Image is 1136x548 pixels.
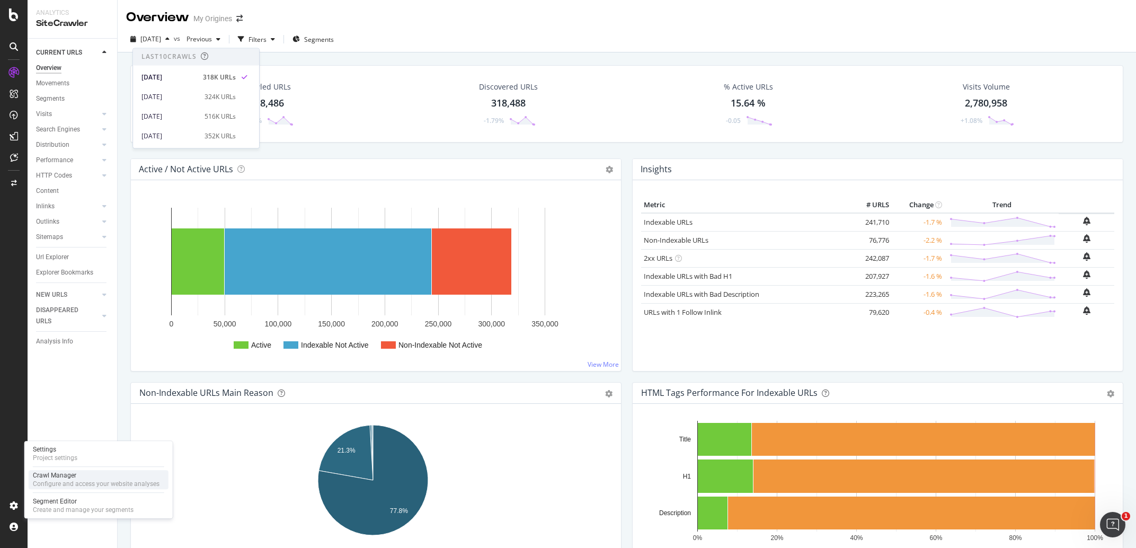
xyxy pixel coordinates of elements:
a: Url Explorer [36,252,110,263]
div: Analysis Info [36,336,73,347]
div: [DATE] [141,73,197,82]
text: 0 [170,320,174,328]
h4: Insights [641,162,672,176]
td: -0.4 % [892,303,945,321]
div: 15.64 % [731,96,766,110]
div: SiteCrawler [36,17,109,30]
td: 79,620 [849,303,892,321]
button: [DATE] [126,31,174,48]
text: Non-Indexable Not Active [398,341,482,349]
th: Change [892,197,945,213]
text: 300,000 [478,320,505,328]
text: 150,000 [318,320,345,328]
a: Outlinks [36,216,99,227]
text: Indexable Not Active [301,341,369,349]
div: Configure and access your website analyses [33,480,159,488]
span: Segments [304,35,334,44]
td: 242,087 [849,249,892,267]
text: 0% [693,534,703,542]
button: Segments [288,31,338,48]
td: 207,927 [849,267,892,285]
div: [DATE] [141,92,198,102]
div: HTTP Codes [36,170,72,181]
div: Outlinks [36,216,59,227]
td: -1.6 % [892,267,945,285]
div: CURRENT URLS [36,47,82,58]
div: Distribution [36,139,69,151]
div: Segment Editor [33,497,134,506]
text: 200,000 [371,320,398,328]
div: gear [1107,390,1114,397]
a: 2xx URLs [644,253,672,263]
span: vs [174,34,182,43]
div: Project settings [33,454,77,462]
text: H1 [683,473,691,480]
div: bell-plus [1083,252,1090,261]
a: Crawl ManagerConfigure and access your website analyses [29,470,168,489]
a: Visits [36,109,99,120]
a: SettingsProject settings [29,444,168,463]
div: Discovered URLs [479,82,538,92]
th: Trend [945,197,1059,213]
div: % Active URLs [724,82,773,92]
div: Performance [36,155,73,166]
div: Segments [36,93,65,104]
text: 100,000 [265,320,292,328]
div: Filters [248,35,267,44]
a: Segment EditorCreate and manage your segments [29,496,168,515]
div: 318K URLs [203,73,236,82]
text: 21.3% [338,447,356,454]
a: Non-Indexable URLs [644,235,708,245]
iframe: Intercom live chat [1100,512,1125,537]
a: HTTP Codes [36,170,99,181]
td: -1.7 % [892,249,945,267]
svg: A chart. [139,197,607,363]
text: 80% [1009,534,1022,542]
text: 60% [929,534,942,542]
div: Explorer Bookmarks [36,267,93,278]
div: -0.05 [726,116,741,125]
th: Metric [641,197,849,213]
div: 2,780,958 [965,96,1007,110]
div: 318,486 [250,96,284,110]
div: 324K URLs [205,92,236,102]
div: Sitemaps [36,232,63,243]
text: 20% [770,534,783,542]
text: 250,000 [425,320,452,328]
text: 100% [1087,534,1103,542]
div: Overview [126,8,189,26]
a: Distribution [36,139,99,151]
text: Active [251,341,271,349]
h4: Active / Not Active URLs [139,162,233,176]
div: Settings [33,445,77,454]
a: Indexable URLs with Bad H1 [644,271,732,281]
td: 241,710 [849,213,892,232]
div: Overview [36,63,61,74]
i: Options [606,166,613,173]
a: Performance [36,155,99,166]
td: -1.6 % [892,285,945,303]
div: [DATE] [141,131,198,141]
div: Movements [36,78,69,89]
td: 76,776 [849,231,892,249]
th: # URLS [849,197,892,213]
a: URLs with 1 Follow Inlink [644,307,722,317]
div: A chart. [641,421,1109,544]
div: 352K URLs [205,131,236,141]
a: Segments [36,93,110,104]
text: Description [659,509,691,517]
div: bell-plus [1083,217,1090,225]
div: NEW URLS [36,289,67,300]
a: Analysis Info [36,336,110,347]
a: DISAPPEARED URLS [36,305,99,327]
a: View More [588,360,619,369]
div: HTML Tags Performance for Indexable URLs [641,387,818,398]
div: bell-plus [1083,234,1090,243]
div: DISAPPEARED URLS [36,305,90,327]
div: My Origines [193,13,232,24]
a: Indexable URLs with Bad Description [644,289,759,299]
div: A chart. [139,421,607,544]
div: Inlinks [36,201,55,212]
div: Analytics [36,8,109,17]
button: Previous [182,31,225,48]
